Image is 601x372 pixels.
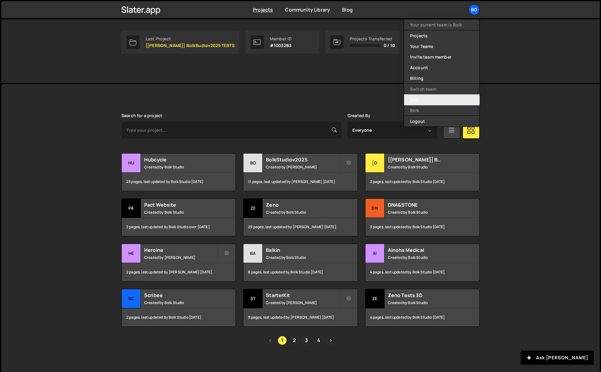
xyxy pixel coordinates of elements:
div: 2 pages, last updated by Bolk Studio [DATE] [365,173,479,191]
small: Created by Bolk Studio [388,255,461,260]
div: 23 pages, last updated by Bolk Studio [DATE] [122,173,236,191]
a: Community Library [285,6,330,13]
a: Your Teams [404,41,479,52]
div: 8 pages, last updated by Bolk Studio [DATE] [243,263,357,281]
a: Billing [404,73,479,83]
a: Ba Balkin Created by Bolk Studio 8 pages, last updated by Bolk Studio [DATE] [243,244,358,282]
h2: StarterKit [266,292,339,299]
div: Bo [243,154,263,173]
a: Invite team member [404,52,479,62]
a: Blog [342,6,353,13]
small: Created by Bolk Studio [388,300,461,305]
input: Type your project... [121,122,341,139]
div: Hu [122,154,141,173]
h2: Scribee [144,292,217,299]
div: St [243,289,263,308]
div: DN [365,199,385,218]
a: Page 3 [302,336,311,345]
div: 2 pages, last updated by [PERSON_NAME] [DATE] [122,263,236,281]
a: Ze Zeno Created by Bolk Studio 29 pages, last updated by [PERSON_NAME] [DATE] [243,198,358,236]
a: Hu Hubcycle Created by Bolk Studio 23 pages, last updated by Bolk Studio [DATE] [121,153,236,191]
a: He Heroine Created by [PERSON_NAME] 2 pages, last updated by [PERSON_NAME] [DATE] [121,244,236,282]
h2: Heroine [144,247,217,253]
div: Pa [122,199,141,218]
div: Member ID [270,36,292,41]
a: DHB [404,94,479,105]
a: Page 2 [290,336,299,345]
h2: DNA&STONE [388,201,461,208]
div: 11 pages, last updated by [PERSON_NAME] [DATE] [243,173,357,191]
h2: Ainoha Medical [388,247,461,253]
div: 4 pages, last updated by Bolk Studio [DATE] [365,263,479,281]
a: Projects [253,6,273,13]
h2: BolkStudiov2025 [266,156,339,163]
h2: Hubcycle [144,156,217,163]
div: Ze [365,289,385,308]
a: DN DNA&STONE Created by Bolk Studio 3 pages, last updated by Bolk Studio [DATE] [365,198,480,236]
h2: [[PERSON_NAME]] BolkSudiov2025 TESTS [388,156,461,163]
a: Account [404,62,479,73]
div: 4 pages, last updated by Bolk Studio [DATE] [365,308,479,326]
h2: Zeno [266,201,339,208]
div: Ze [243,199,263,218]
p: [[PERSON_NAME]] BolkSudiov2025 TESTS [146,43,235,48]
label: Search for a project [121,113,162,118]
small: Created by [PERSON_NAME] [144,255,217,260]
small: Created by Bolk Studio [144,164,217,170]
div: Ai [365,244,385,263]
div: 3 pages, last updated by Bolk Studio [DATE] [365,218,479,236]
div: Ba [243,244,263,263]
a: Ze Zeno Tests 3D Created by Bolk Studio 4 pages, last updated by Bolk Studio [DATE] [365,289,480,327]
a: Last Project [[PERSON_NAME]] BolkSudiov2025 TESTS [121,31,239,54]
a: St StarterKit Created by [PERSON_NAME] 9 pages, last updated by [PERSON_NAME] [DATE] [243,289,358,327]
a: Sc Scribee Created by Bolk Studio 2 pages, last updated by Bolk Studio [DATE] [121,289,236,327]
div: Projects Transferred [350,36,395,41]
div: He [122,244,141,263]
a: Bo BolkStudiov2025 Created by [PERSON_NAME] 11 pages, last updated by [PERSON_NAME] [DATE] [243,153,358,191]
a: Next page [326,336,335,345]
a: [D [[PERSON_NAME]] BolkSudiov2025 TESTS Created by Bolk Studio 2 pages, last updated by Bolk Stud... [365,153,480,191]
small: Created by [PERSON_NAME] [266,300,339,305]
div: 3 pages, last updated by Bolk Studio over [DATE] [122,218,236,236]
small: Created by Bolk Studio [266,255,339,260]
button: Logout [404,116,479,127]
a: Page 4 [314,336,323,345]
h2: Pact Website [144,201,217,208]
a: Pa Pact Website Created by Bolk Studio 3 pages, last updated by Bolk Studio over [DATE] [121,198,236,236]
div: Sc [122,289,141,308]
h2: Zeno Tests 3D [388,292,461,299]
p: #1003283 [270,43,292,48]
a: Ai Ainoha Medical Created by Bolk Studio 4 pages, last updated by Bolk Studio [DATE] [365,244,480,282]
a: Projects [404,30,479,41]
button: Ask [PERSON_NAME] [521,351,594,365]
small: Created by Bolk Studio [144,300,217,305]
div: [D [365,154,385,173]
div: Last Project [146,36,235,41]
h2: Balkin [266,247,339,253]
small: Created by Bolk Studio [266,210,339,215]
a: Bo [469,4,480,15]
small: Created by Bolk Studio [144,210,217,215]
small: Created by Bolk Studio [388,164,461,170]
span: 0 / 10 [384,43,395,48]
div: Pagination [121,336,480,345]
div: 29 pages, last updated by [PERSON_NAME] [DATE] [243,218,357,236]
small: Created by [PERSON_NAME] [266,164,339,170]
small: Created by Bolk Studio [388,210,461,215]
div: 2 pages, last updated by Bolk Studio [DATE] [122,308,236,326]
label: Created By [348,113,371,118]
div: 9 pages, last updated by [PERSON_NAME] [DATE] [243,308,357,326]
